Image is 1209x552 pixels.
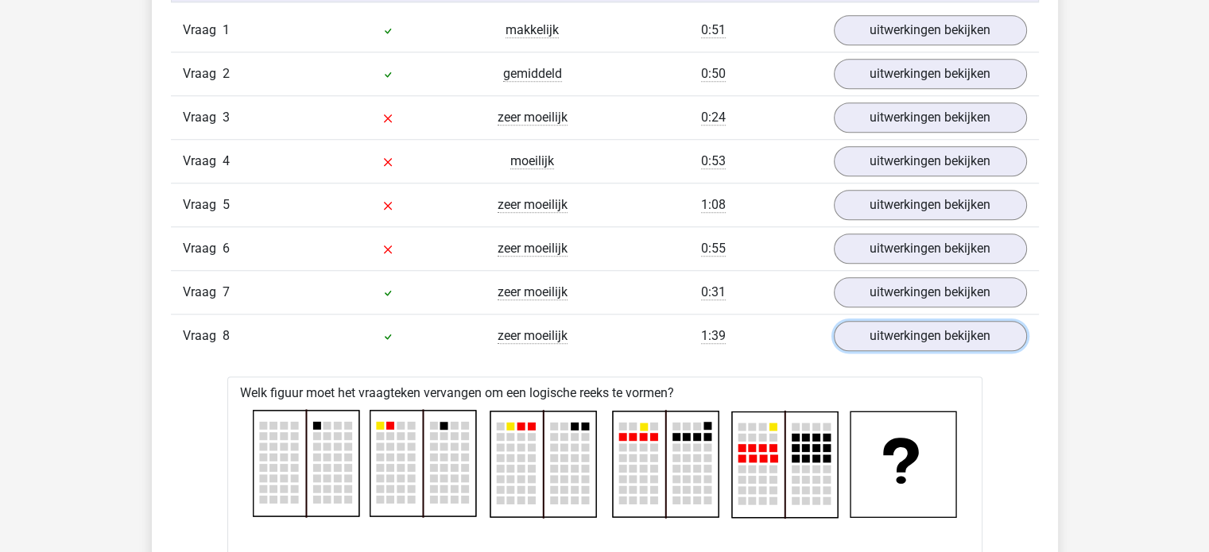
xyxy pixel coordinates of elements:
[498,284,568,300] span: zeer moeilijk
[183,108,223,127] span: Vraag
[834,15,1027,45] a: uitwerkingen bekijken
[183,64,223,83] span: Vraag
[223,197,230,212] span: 5
[223,284,230,299] span: 7
[498,241,568,257] span: zeer moeilijk
[183,195,223,214] span: Vraag
[183,283,223,302] span: Vraag
[701,66,726,82] span: 0:50
[834,59,1027,89] a: uitwerkingen bekijken
[701,22,726,38] span: 0:51
[183,21,223,40] span: Vraag
[223,328,230,343] span: 8
[834,102,1027,133] a: uitwerkingen bekijken
[498,197,568,213] span: zeer moeilijk
[498,328,568,344] span: zeer moeilijk
[510,153,554,169] span: moeilijk
[223,22,230,37] span: 1
[503,66,562,82] span: gemiddeld
[498,110,568,125] span: zeer moeilijk
[834,277,1027,307] a: uitwerkingen bekijken
[223,153,230,168] span: 4
[223,66,230,81] span: 2
[701,110,726,125] span: 0:24
[183,326,223,345] span: Vraag
[701,153,726,169] span: 0:53
[223,110,230,125] span: 3
[183,239,223,258] span: Vraag
[701,241,726,257] span: 0:55
[506,22,559,38] span: makkelijk
[223,241,230,256] span: 6
[701,197,726,213] span: 1:08
[701,284,726,300] span: 0:31
[834,234,1027,264] a: uitwerkingen bekijken
[701,328,726,344] span: 1:39
[834,321,1027,351] a: uitwerkingen bekijken
[834,146,1027,176] a: uitwerkingen bekijken
[834,190,1027,220] a: uitwerkingen bekijken
[183,152,223,171] span: Vraag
